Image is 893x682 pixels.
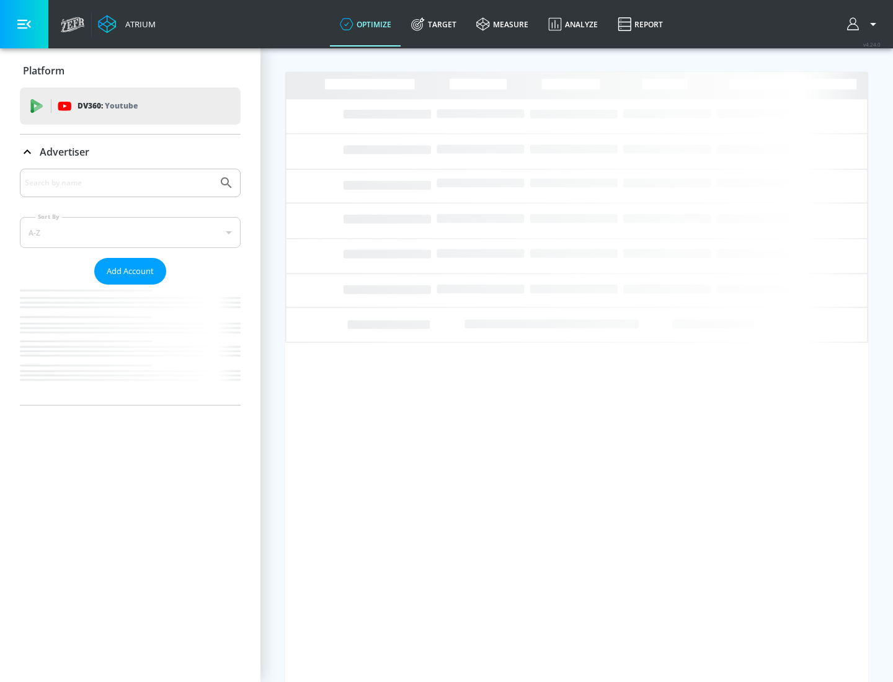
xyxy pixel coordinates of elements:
div: Advertiser [20,169,241,405]
a: Report [608,2,673,46]
a: measure [466,2,538,46]
div: A-Z [20,217,241,248]
a: Atrium [98,15,156,33]
label: Sort By [35,213,62,221]
input: Search by name [25,175,213,191]
p: Youtube [105,99,138,112]
div: Platform [20,53,241,88]
button: Add Account [94,258,166,285]
p: DV360: [78,99,138,113]
p: Platform [23,64,64,77]
div: Advertiser [20,135,241,169]
div: DV360: Youtube [20,87,241,125]
span: Add Account [107,264,154,278]
a: Target [401,2,466,46]
nav: list of Advertiser [20,285,241,405]
a: optimize [330,2,401,46]
a: Analyze [538,2,608,46]
div: Atrium [120,19,156,30]
p: Advertiser [40,145,89,159]
span: v 4.24.0 [863,41,881,48]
